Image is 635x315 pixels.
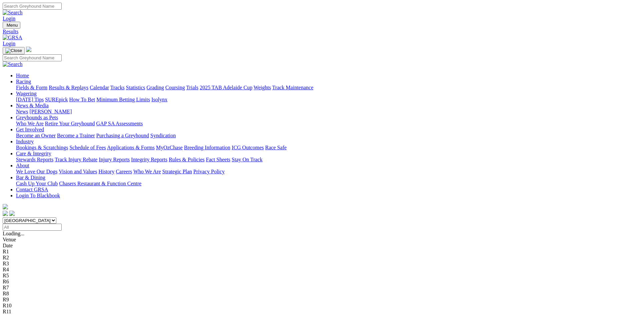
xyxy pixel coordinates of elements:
a: Calendar [90,85,109,90]
div: R8 [3,291,632,297]
button: Toggle navigation [3,22,20,29]
div: About [16,169,632,175]
a: Stay On Track [232,157,262,162]
img: GRSA [3,35,22,41]
a: Racing [16,79,31,84]
a: ICG Outcomes [232,145,264,150]
a: Tracks [110,85,125,90]
a: We Love Our Dogs [16,169,57,174]
div: Bar & Dining [16,181,632,187]
a: Login To Blackbook [16,193,60,198]
img: logo-grsa-white.png [3,204,8,209]
a: Coursing [165,85,185,90]
div: News & Media [16,109,632,115]
a: Rules & Policies [169,157,205,162]
a: Grading [147,85,164,90]
a: Schedule of Fees [69,145,106,150]
div: Get Involved [16,133,632,139]
a: Bar & Dining [16,175,45,180]
a: Breeding Information [184,145,230,150]
div: R11 [3,309,632,315]
img: Search [3,61,23,67]
a: Industry [16,139,34,144]
a: Integrity Reports [131,157,167,162]
a: [DATE] Tips [16,97,44,102]
input: Search [3,3,62,10]
a: Stewards Reports [16,157,53,162]
div: R7 [3,285,632,291]
input: Select date [3,224,62,231]
button: Toggle navigation [3,47,25,54]
a: Home [16,73,29,78]
div: R5 [3,273,632,279]
span: Loading... [3,231,24,236]
div: Date [3,243,632,249]
a: Statistics [126,85,145,90]
a: Fact Sheets [206,157,230,162]
input: Search [3,54,62,61]
a: News [16,109,28,114]
a: Become a Trainer [57,133,95,138]
a: Syndication [150,133,176,138]
a: Retire Your Greyhound [45,121,95,126]
a: Weights [254,85,271,90]
a: Cash Up Your Club [16,181,58,186]
a: MyOzChase [156,145,183,150]
a: Login [3,41,15,46]
a: How To Bet [69,97,95,102]
div: Venue [3,237,632,243]
a: Get Involved [16,127,44,132]
a: Applications & Forms [107,145,155,150]
a: Results [3,29,632,35]
a: Race Safe [265,145,286,150]
a: Trials [186,85,198,90]
img: logo-grsa-white.png [26,47,31,52]
a: Contact GRSA [16,187,48,192]
div: R10 [3,303,632,309]
a: Purchasing a Greyhound [96,133,149,138]
div: R4 [3,267,632,273]
a: Wagering [16,91,37,96]
div: R9 [3,297,632,303]
a: Results & Replays [49,85,88,90]
a: Vision and Values [59,169,97,174]
a: Bookings & Scratchings [16,145,68,150]
span: Menu [7,23,18,28]
div: R1 [3,249,632,255]
div: Greyhounds as Pets [16,121,632,127]
a: Minimum Betting Limits [96,97,150,102]
div: Care & Integrity [16,157,632,163]
div: R6 [3,279,632,285]
a: Who We Are [133,169,161,174]
div: Industry [16,145,632,151]
a: News & Media [16,103,49,108]
img: Search [3,10,23,16]
a: Chasers Restaurant & Function Centre [59,181,141,186]
a: Greyhounds as Pets [16,115,58,120]
a: Strategic Plan [162,169,192,174]
a: SUREpick [45,97,68,102]
a: Fields & Form [16,85,47,90]
a: Who We Are [16,121,44,126]
div: R3 [3,261,632,267]
a: 2025 TAB Adelaide Cup [200,85,252,90]
img: Close [5,48,22,53]
a: Track Injury Rebate [55,157,97,162]
a: Privacy Policy [193,169,225,174]
a: Track Maintenance [272,85,313,90]
a: Become an Owner [16,133,56,138]
img: twitter.svg [9,211,15,216]
a: Login [3,16,15,21]
img: facebook.svg [3,211,8,216]
a: Care & Integrity [16,151,51,156]
div: Wagering [16,97,632,103]
a: Careers [116,169,132,174]
a: Isolynx [151,97,167,102]
a: About [16,163,29,168]
a: GAP SA Assessments [96,121,143,126]
a: [PERSON_NAME] [29,109,72,114]
div: Racing [16,85,632,91]
a: Injury Reports [99,157,130,162]
div: R2 [3,255,632,261]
